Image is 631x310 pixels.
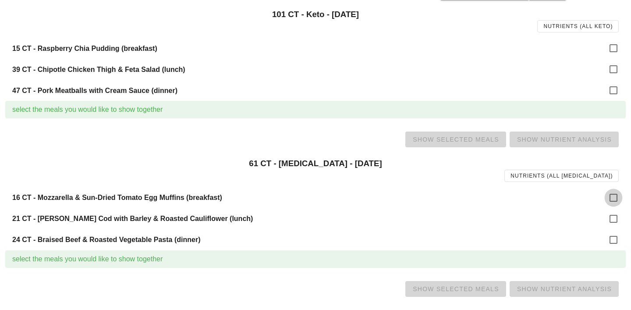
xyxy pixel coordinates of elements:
span: Nutrients (all [MEDICAL_DATA]) [510,173,613,179]
h4: 15 CT - Raspberry Chia Pudding (breakfast) [12,44,601,53]
h4: 24 CT - Braised Beef & Roasted Vegetable Pasta (dinner) [12,235,601,244]
div: select the meals you would like to show together [12,104,619,115]
h4: 16 CT - Mozzarella & Sun-Dried Tomato Egg Muffins (breakfast) [12,193,601,202]
h4: 39 CT - Chipotle Chicken Thigh & Feta Salad (lunch) [12,65,601,74]
span: Nutrients (all Keto) [543,23,613,29]
h3: 101 CT - Keto - [DATE] [12,10,619,19]
h4: 47 CT - Pork Meatballs with Cream Sauce (dinner) [12,86,601,95]
h4: 21 CT - [PERSON_NAME] Cod with Barley & Roasted Cauliflower (lunch) [12,214,601,223]
a: Nutrients (all [MEDICAL_DATA]) [504,170,619,182]
a: Nutrients (all Keto) [537,20,619,32]
div: select the meals you would like to show together [12,254,619,264]
h3: 61 CT - [MEDICAL_DATA] - [DATE] [12,159,619,168]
